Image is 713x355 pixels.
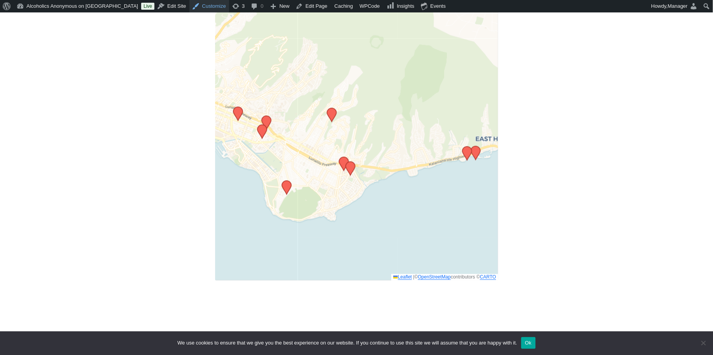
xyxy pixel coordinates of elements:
div: © contributors © [391,274,498,281]
a: Live [141,3,154,10]
button: Ok [521,337,536,349]
a: Leaflet [393,275,412,280]
span: Manager [668,3,688,9]
a: CARTO [480,275,496,280]
span: | [413,275,414,280]
span: Insights [397,3,415,9]
span: No [699,339,707,347]
span: We use cookies to ensure that we give you the best experience on our website. If you continue to ... [177,339,517,347]
a: OpenStreetMap [418,275,451,280]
